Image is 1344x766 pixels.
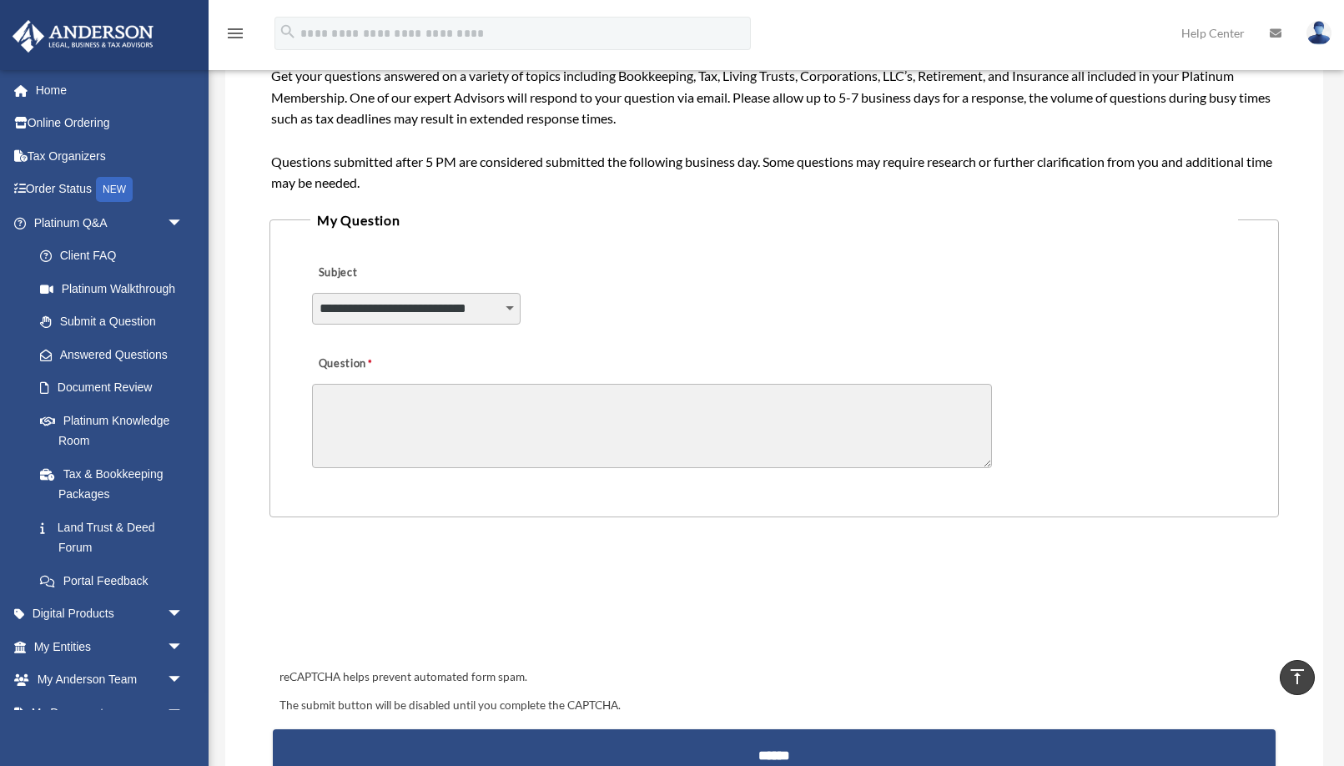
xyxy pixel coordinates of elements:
a: Digital Productsarrow_drop_down [12,597,209,631]
legend: My Question [310,209,1238,232]
a: Tax & Bookkeeping Packages [23,457,209,511]
a: Document Review [23,371,209,405]
a: My Anderson Teamarrow_drop_down [12,663,209,697]
a: Portal Feedback [23,564,209,597]
a: Tax Organizers [12,139,209,173]
a: My Entitiesarrow_drop_down [12,630,209,663]
span: arrow_drop_down [167,663,200,698]
a: Submit a Question [23,305,200,339]
label: Subject [312,261,471,285]
span: arrow_drop_down [167,597,200,632]
a: Platinum Q&Aarrow_drop_down [12,206,209,239]
span: arrow_drop_down [167,696,200,730]
a: Land Trust & Deed Forum [23,511,209,564]
span: arrow_drop_down [167,206,200,240]
div: NEW [96,177,133,202]
img: Anderson Advisors Platinum Portal [8,20,159,53]
img: User Pic [1306,21,1331,45]
a: Client FAQ [23,239,209,273]
div: The submit button will be disabled until you complete the CAPTCHA. [273,696,1276,716]
a: vertical_align_top [1280,660,1315,695]
a: My Documentsarrow_drop_down [12,696,209,729]
a: Platinum Walkthrough [23,272,209,305]
a: Platinum Knowledge Room [23,404,209,457]
span: arrow_drop_down [167,630,200,664]
iframe: reCAPTCHA [274,569,528,634]
i: vertical_align_top [1287,667,1307,687]
a: menu [225,29,245,43]
label: Question [312,353,441,376]
div: reCAPTCHA helps prevent automated form spam. [273,668,1276,688]
a: Home [12,73,209,107]
a: Online Ordering [12,107,209,140]
i: menu [225,23,245,43]
a: Answered Questions [23,338,209,371]
i: search [279,23,297,41]
a: Order StatusNEW [12,173,209,207]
